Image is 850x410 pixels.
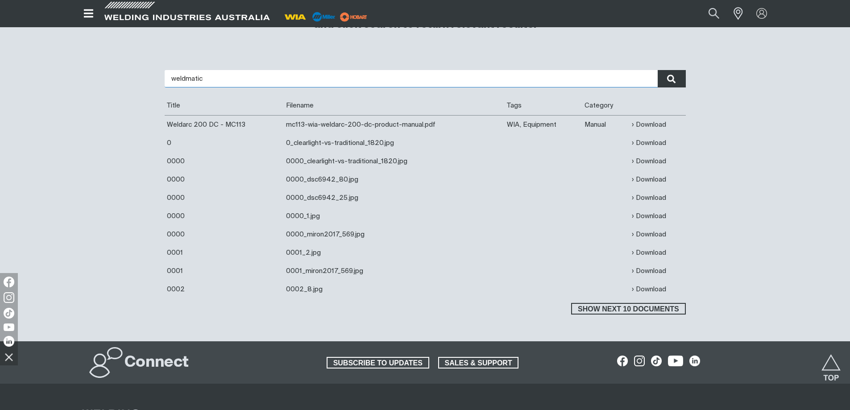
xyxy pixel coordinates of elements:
span: SALES & SUPPORT [439,357,518,369]
td: 0000 [165,207,284,225]
td: 0 [165,134,284,152]
span: Show next 10 documents [572,303,684,315]
td: 0001 [165,244,284,262]
td: 0001 [165,262,284,280]
a: SALES & SUPPORT [438,357,519,369]
a: Download [632,138,666,148]
a: Download [632,229,666,240]
td: Weldarc 200 DC - MC113 [165,115,284,134]
td: WIA, Equipment [505,115,582,134]
img: Facebook [4,277,14,287]
h2: Connect [124,353,189,373]
button: Show next 10 documents [571,303,685,315]
td: 0000_1.jpg [284,207,505,225]
a: Download [632,174,666,185]
th: Title [165,96,284,115]
th: Filename [284,96,505,115]
td: 0000_dsc6942_25.jpg [284,189,505,207]
td: 0000 [165,189,284,207]
td: 0002 [165,280,284,298]
a: Download [632,284,666,294]
th: Tags [505,96,582,115]
input: Enter search... [165,70,686,87]
img: hide socials [1,349,17,364]
a: Download [632,211,666,221]
img: TikTok [4,308,14,319]
td: mc113-wia-weldarc-200-dc-product-manual.pdf [284,115,505,134]
td: 0001_2.jpg [284,244,505,262]
th: Category [582,96,630,115]
td: 0002_8.jpg [284,280,505,298]
td: 0000 [165,170,284,189]
a: miller [337,13,370,20]
img: YouTube [4,323,14,331]
img: Instagram [4,292,14,303]
a: Download [632,266,666,276]
button: Scroll to top [821,354,841,374]
td: 0_clearlight-vs-traditional_1820.jpg [284,134,505,152]
span: SUBSCRIBE TO UPDATES [328,357,428,369]
button: Search products [699,4,729,24]
td: 0001_miron2017_569.jpg [284,262,505,280]
td: 0000_miron2017_569.jpg [284,225,505,244]
td: 0000 [165,225,284,244]
a: Download [632,156,666,166]
a: SUBSCRIBE TO UPDATES [327,357,429,369]
a: Download [632,120,666,130]
td: 0000 [165,152,284,170]
td: Manual [582,115,630,134]
img: miller [337,10,370,24]
td: 0000_clearlight-vs-traditional_1820.jpg [284,152,505,170]
td: 0000_dsc6942_80.jpg [284,170,505,189]
a: Download [632,248,666,258]
img: LinkedIn [4,336,14,347]
a: Download [632,193,666,203]
input: Product name or item number... [687,4,729,24]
